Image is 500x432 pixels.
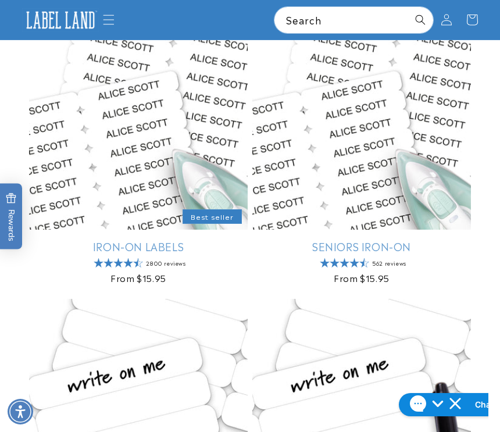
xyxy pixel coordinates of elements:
a: Label Land [17,3,103,36]
a: Iron-On Labels [29,240,248,253]
button: Open gorgias live chat [6,4,131,27]
a: Seniors Iron-On [252,240,471,253]
iframe: Sign Up via Text for Offers [9,339,147,374]
span: Rewards [6,192,17,241]
img: Label Land [22,8,99,32]
button: Search [408,7,433,33]
div: Accessibility Menu [8,399,33,424]
iframe: Gorgias live chat messenger [393,389,488,420]
h1: Chat with us [82,10,131,22]
summary: Menu [96,7,122,33]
